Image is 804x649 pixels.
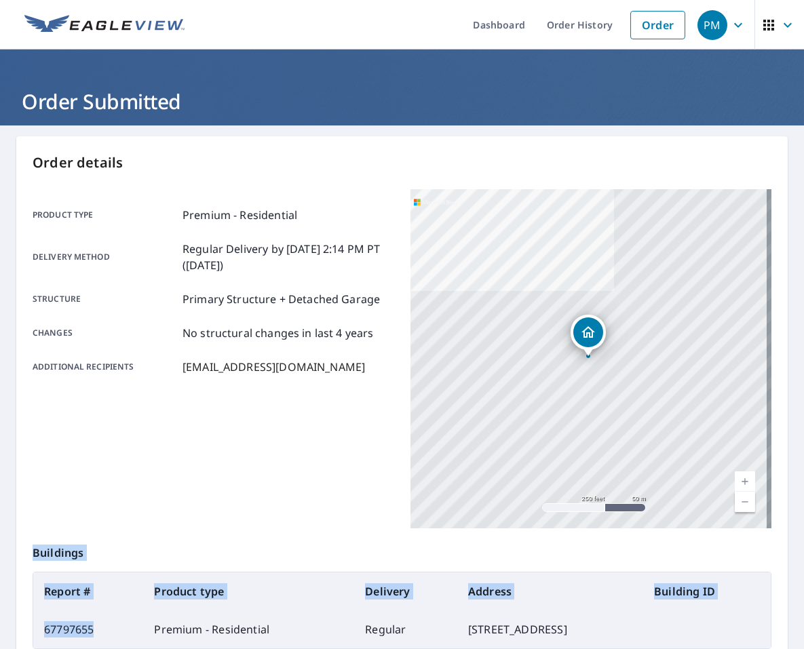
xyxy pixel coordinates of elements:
[33,207,177,223] p: Product type
[33,359,177,375] p: Additional recipients
[643,572,771,610] th: Building ID
[457,610,643,648] td: [STREET_ADDRESS]
[735,492,755,512] a: Current Level 17, Zoom Out
[143,572,354,610] th: Product type
[183,359,365,375] p: [EMAIL_ADDRESS][DOMAIN_NAME]
[183,207,297,223] p: Premium - Residential
[354,610,457,648] td: Regular
[33,291,177,307] p: Structure
[143,610,354,648] td: Premium - Residential
[33,241,177,273] p: Delivery method
[457,572,643,610] th: Address
[354,572,457,610] th: Delivery
[630,11,685,39] a: Order
[183,241,394,273] p: Regular Delivery by [DATE] 2:14 PM PT ([DATE])
[33,528,771,572] p: Buildings
[571,315,606,357] div: Dropped pin, building 1, Residential property, 113 Cedar Bluff Cir N Keizer, OR 97303
[183,291,380,307] p: Primary Structure + Detached Garage
[697,10,727,40] div: PM
[33,572,143,610] th: Report #
[33,153,771,173] p: Order details
[24,15,185,35] img: EV Logo
[33,325,177,341] p: Changes
[33,610,143,648] td: 67797655
[735,471,755,492] a: Current Level 17, Zoom In
[16,87,788,115] h1: Order Submitted
[183,325,374,341] p: No structural changes in last 4 years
